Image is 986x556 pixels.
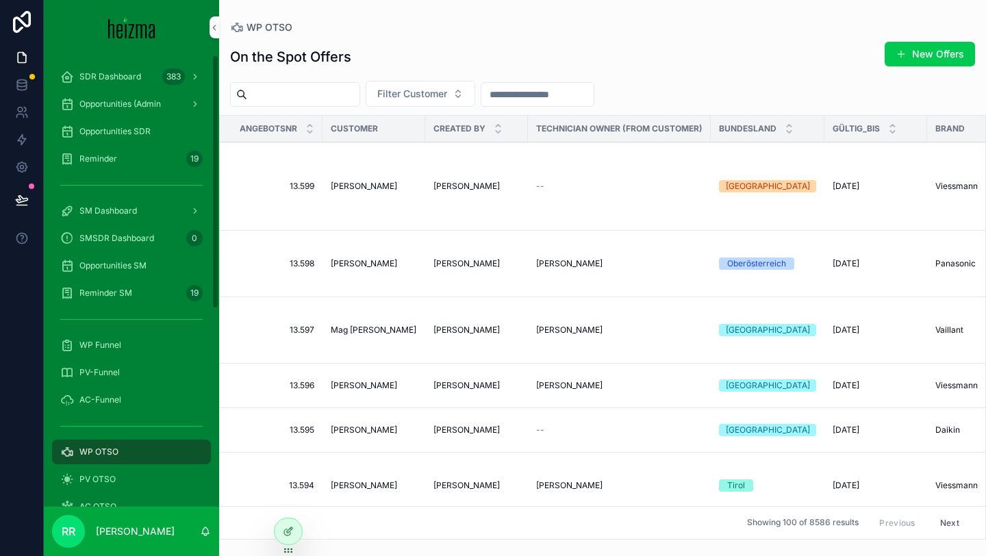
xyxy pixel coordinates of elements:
span: [PERSON_NAME] [331,425,397,435]
div: [GEOGRAPHIC_DATA] [726,424,810,436]
span: Technician Owner (from customer) [536,123,703,134]
span: AC-Funnel [79,394,121,405]
span: AC OTSO [79,501,116,512]
span: [PERSON_NAME] [536,325,603,336]
span: Mag [PERSON_NAME] [331,325,416,336]
button: New Offers [885,42,975,66]
a: WP Funnel [52,333,211,357]
span: Filter Customer [377,87,447,101]
a: [PERSON_NAME] [433,480,520,491]
a: WP OTSO [52,440,211,464]
a: [PERSON_NAME] [433,325,520,336]
span: [PERSON_NAME] [331,380,397,391]
a: [DATE] [833,480,919,491]
a: Opportunities SDR [52,119,211,144]
a: [GEOGRAPHIC_DATA] [719,424,816,436]
a: -- [536,181,703,192]
a: 13.595 [236,425,314,435]
span: WP Funnel [79,340,121,351]
a: WP OTSO [230,21,292,34]
div: [GEOGRAPHIC_DATA] [726,379,810,392]
span: [DATE] [833,325,859,336]
div: [GEOGRAPHIC_DATA] [726,180,810,192]
p: [PERSON_NAME] [96,525,175,538]
a: [PERSON_NAME] [331,480,417,491]
a: [DATE] [833,380,919,391]
a: -- [536,425,703,435]
span: Viessmann [935,480,978,491]
a: Oberösterreich [719,257,816,270]
span: [DATE] [833,380,859,391]
span: Brand [935,123,965,134]
a: [DATE] [833,325,919,336]
span: [DATE] [833,425,859,435]
a: SDR Dashboard383 [52,64,211,89]
a: Tirol [719,479,816,492]
span: WP OTSO [79,446,118,457]
div: scrollable content [44,55,219,507]
span: 13.597 [236,325,314,336]
h1: On the Spot Offers [230,47,351,66]
div: Oberösterreich [727,257,786,270]
a: Opportunities (Admin [52,92,211,116]
a: 13.599 [236,181,314,192]
span: Opportunities SM [79,260,147,271]
a: [PERSON_NAME] [536,380,703,391]
a: [GEOGRAPHIC_DATA] [719,379,816,392]
span: Reminder [79,153,117,164]
a: [PERSON_NAME] [433,258,520,269]
a: AC OTSO [52,494,211,519]
div: 0 [186,230,203,247]
a: [PERSON_NAME] [433,181,520,192]
span: [PERSON_NAME] [433,480,500,491]
button: Next [931,512,969,533]
span: [PERSON_NAME] [331,480,397,491]
span: PV-Funnel [79,367,120,378]
a: [PERSON_NAME] [536,258,703,269]
a: 13.598 [236,258,314,269]
div: 19 [186,151,203,167]
a: AC-Funnel [52,388,211,412]
a: [DATE] [833,258,919,269]
span: Opportunities SDR [79,126,151,137]
span: [PERSON_NAME] [536,480,603,491]
span: Daikin [935,425,960,435]
span: [DATE] [833,258,859,269]
a: SM Dashboard [52,199,211,223]
span: RR [62,523,75,540]
a: 13.594 [236,480,314,491]
a: [PERSON_NAME] [331,380,417,391]
a: [GEOGRAPHIC_DATA] [719,324,816,336]
span: PV OTSO [79,474,116,485]
a: [PERSON_NAME] [536,325,703,336]
span: Showing 100 of 8586 results [747,518,859,529]
span: [PERSON_NAME] [433,325,500,336]
span: SMSDR Dashboard [79,233,154,244]
button: Select Button [366,81,475,107]
span: Vaillant [935,325,963,336]
a: Reminder SM19 [52,281,211,305]
span: Created By [433,123,485,134]
span: Reminder SM [79,288,132,299]
a: PV OTSO [52,467,211,492]
a: [PERSON_NAME] [433,380,520,391]
a: [PERSON_NAME] [331,181,417,192]
span: [PERSON_NAME] [331,258,397,269]
span: SDR Dashboard [79,71,141,82]
a: [DATE] [833,425,919,435]
span: [PERSON_NAME] [433,380,500,391]
span: SM Dashboard [79,205,137,216]
div: Tirol [727,479,745,492]
span: -- [536,425,544,435]
span: -- [536,181,544,192]
span: Viessmann [935,181,978,192]
a: Reminder19 [52,147,211,171]
span: Gültig_bis [833,123,880,134]
div: 19 [186,285,203,301]
span: Viessmann [935,380,978,391]
a: [PERSON_NAME] [331,425,417,435]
